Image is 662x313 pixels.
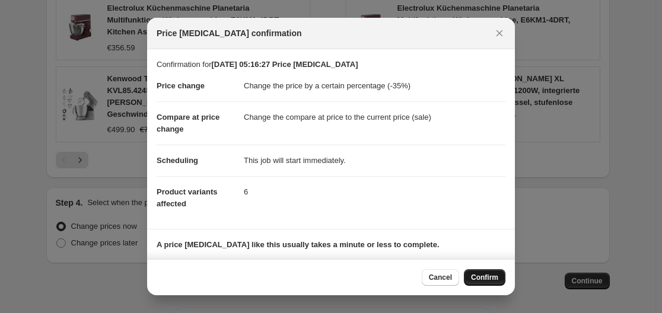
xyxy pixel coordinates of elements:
dd: Change the price by a certain percentage (-35%) [244,71,505,101]
span: Confirm [471,273,498,282]
dd: This job will start immediately. [244,145,505,176]
span: Product variants affected [157,187,218,208]
span: Cancel [429,273,452,282]
dd: Change the compare at price to the current price (sale) [244,101,505,133]
button: Close [491,25,508,41]
span: Compare at price change [157,113,219,133]
button: Cancel [422,269,459,286]
dd: 6 [244,176,505,207]
span: Price change [157,81,205,90]
p: Confirmation for [157,59,505,71]
button: Confirm [464,269,505,286]
b: [DATE] 05:16:27 Price [MEDICAL_DATA] [211,60,358,69]
span: Price [MEDICAL_DATA] confirmation [157,27,302,39]
b: A price [MEDICAL_DATA] like this usually takes a minute or less to complete. [157,240,440,249]
span: Scheduling [157,156,198,165]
